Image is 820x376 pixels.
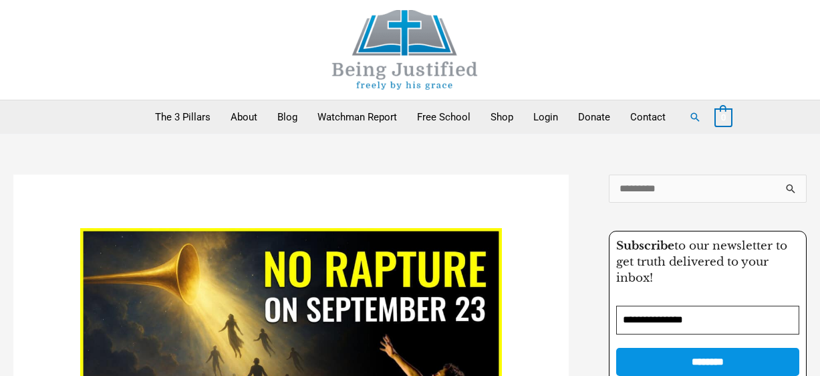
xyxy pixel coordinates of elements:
input: Email Address * [616,306,799,335]
a: About [221,100,267,134]
nav: Primary Site Navigation [145,100,676,134]
a: Search button [689,111,701,123]
a: Contact [620,100,676,134]
a: Donate [568,100,620,134]
a: Login [523,100,568,134]
a: Free School [407,100,481,134]
a: View Shopping Cart, empty [714,111,732,123]
span: to our newsletter to get truth delivered to your inbox! [616,239,787,285]
a: Watchman Report [307,100,407,134]
strong: Subscribe [616,239,674,253]
a: The 3 Pillars [145,100,221,134]
a: Blog [267,100,307,134]
a: Shop [481,100,523,134]
img: Being Justified [305,10,505,90]
span: 0 [721,112,726,122]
